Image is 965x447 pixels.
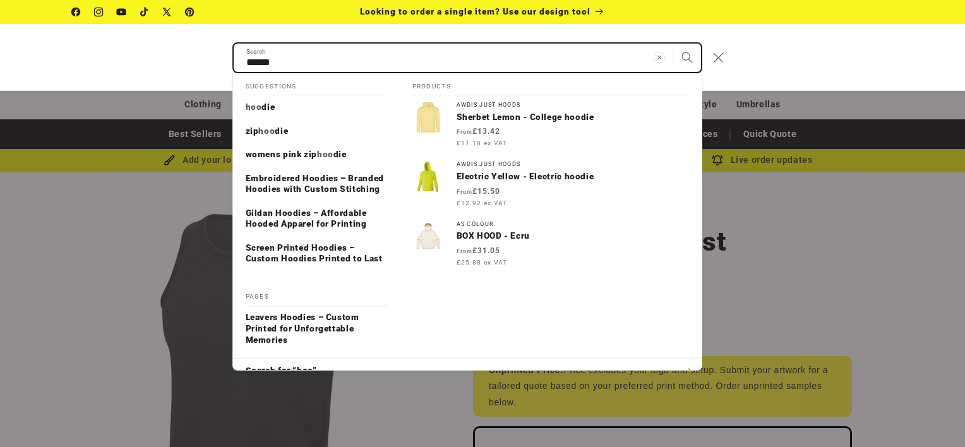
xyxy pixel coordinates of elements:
img: Electric hoodie [412,161,444,193]
a: zip hoodie [233,119,400,143]
span: die [333,149,347,159]
div: AWDis Just Hoods [457,161,689,168]
span: From [457,189,472,195]
span: Search for “hoo” [246,365,317,378]
button: Close [705,44,733,71]
img: BOX HOOD - Ecru [412,221,444,253]
p: Electric Yellow - Electric hoodie [457,171,689,182]
a: Screen Printed Hoodies – Custom Hoodies Printed to Last [233,236,400,271]
span: Looking to order a single item? Use our design tool [360,6,590,16]
p: Screen Printed Hoodies – Custom Hoodies Printed to Last [246,242,387,265]
p: hoodie [246,102,275,113]
a: Gildan Hoodies – Affordable Hooded Apparel for Printing [233,201,400,236]
p: Sherbet Lemon - College hoodie [457,112,689,123]
p: Leavers Hoodies – Custom Printed for Unforgettable Memories [246,312,387,345]
span: die [275,126,288,136]
p: womens pink zip hoodie [246,149,347,160]
a: AWDis Just HoodsSherbet Lemon - College hoodie From£13.42 £11.18 ex VAT [400,95,702,155]
iframe: Chat Widget [754,311,965,447]
strong: £13.42 [457,127,500,136]
strong: £31.05 [457,246,500,255]
span: zip [246,126,259,136]
a: AS ColourBOX HOOD - Ecru From£31.05 £25.88 ex VAT [400,215,702,274]
p: Gildan Hoodies – Affordable Hooded Apparel for Printing [246,208,387,230]
p: BOX HOOD - Ecru [457,230,689,242]
a: hoodie [233,95,400,119]
a: Leavers Hoodies – Custom Printed for Unforgettable Memories [233,306,400,352]
strong: £15.50 [457,187,500,196]
span: £25.88 ex VAT [457,258,507,267]
div: AWDis Just Hoods [457,102,689,109]
button: Search [673,44,701,71]
img: College hoodie [412,102,444,133]
mark: hoo [258,126,275,136]
h2: Products [412,73,689,96]
span: die [261,102,275,112]
div: AS Colour [457,221,689,228]
button: Clear search term [645,44,673,71]
h2: Pages [246,283,387,306]
mark: hoo [317,149,333,159]
a: Embroidered Hoodies – Branded Hoodies with Custom Stitching [233,167,400,201]
mark: hoo [246,102,262,112]
span: £12.92 ex VAT [457,198,507,208]
p: zip hoodie [246,126,289,137]
p: Embroidered Hoodies – Branded Hoodies with Custom Stitching [246,173,387,195]
span: From [457,129,472,135]
span: £11.18 ex VAT [457,138,507,148]
a: womens pink zip hoodie [233,143,400,167]
span: From [457,248,472,254]
span: womens pink zip [246,149,317,159]
a: AWDis Just HoodsElectric Yellow - Electric hoodie From£15.50 £12.92 ex VAT [400,155,702,214]
h2: Suggestions [246,73,387,96]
